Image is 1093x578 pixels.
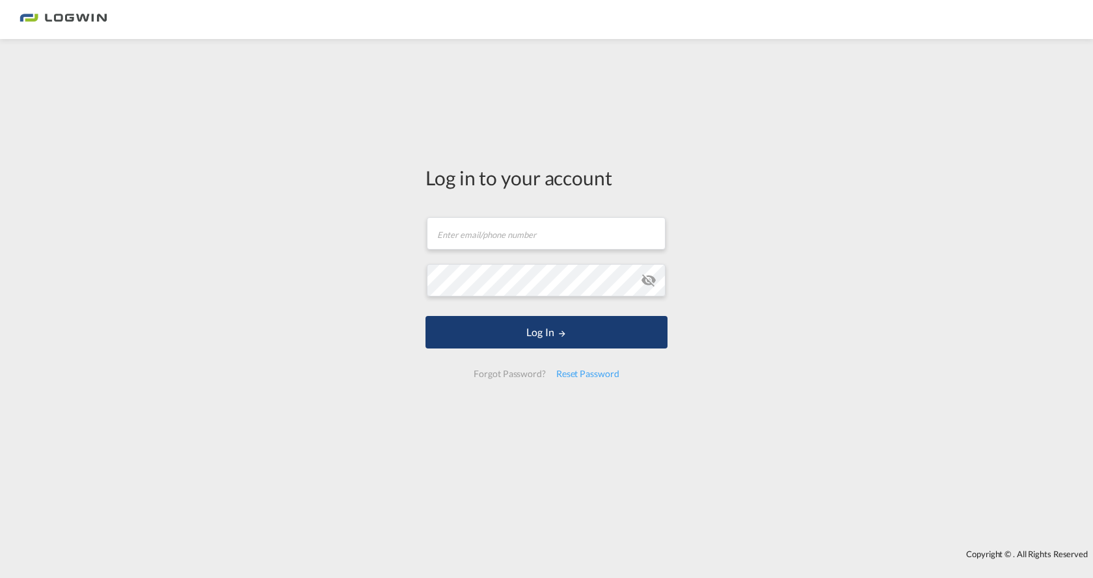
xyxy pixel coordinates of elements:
div: Forgot Password? [468,362,550,386]
input: Enter email/phone number [427,217,666,250]
div: Log in to your account [425,164,668,191]
img: bc73a0e0d8c111efacd525e4c8ad7d32.png [20,5,107,34]
div: Reset Password [551,362,625,386]
button: LOGIN [425,316,668,348]
md-icon: icon-eye-off [641,272,656,288]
